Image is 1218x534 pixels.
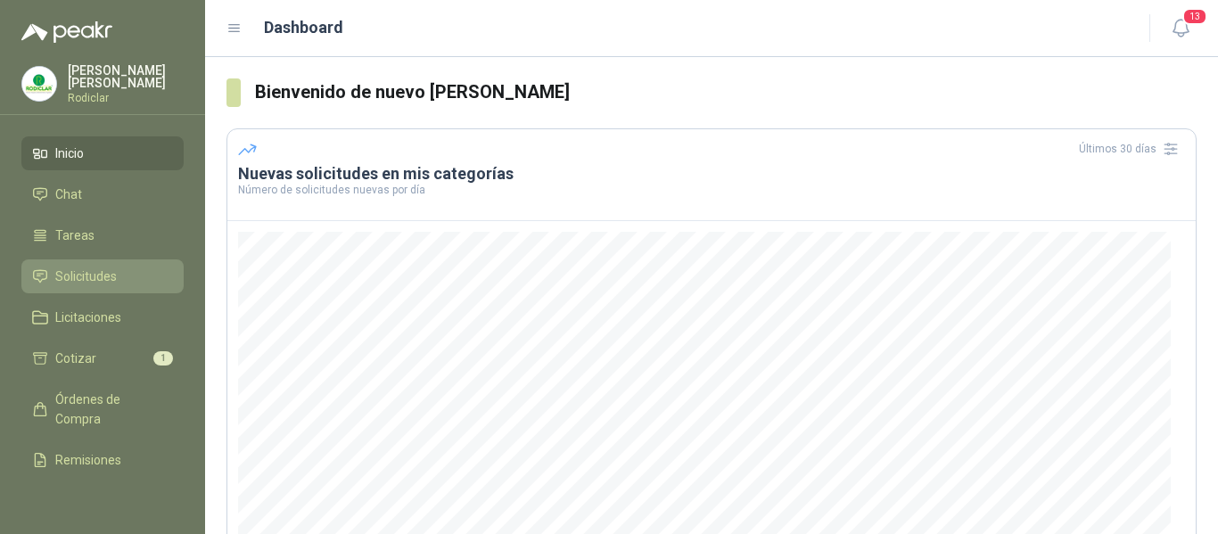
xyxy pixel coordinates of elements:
a: Inicio [21,136,184,170]
span: Cotizar [55,349,96,368]
img: Logo peakr [21,21,112,43]
span: 1 [153,351,173,366]
a: Órdenes de Compra [21,382,184,436]
span: Remisiones [55,450,121,470]
button: 13 [1165,12,1197,45]
a: Licitaciones [21,300,184,334]
a: Remisiones [21,443,184,477]
a: Cotizar1 [21,341,184,375]
a: Solicitudes [21,259,184,293]
p: Rodiclar [68,93,184,103]
span: Inicio [55,144,84,163]
div: Últimos 30 días [1079,135,1185,163]
a: Configuración [21,484,184,518]
p: [PERSON_NAME] [PERSON_NAME] [68,64,184,89]
span: Órdenes de Compra [55,390,167,429]
h3: Bienvenido de nuevo [PERSON_NAME] [255,78,1197,106]
p: Número de solicitudes nuevas por día [238,185,1185,195]
span: Solicitudes [55,267,117,286]
h3: Nuevas solicitudes en mis categorías [238,163,1185,185]
a: Chat [21,177,184,211]
span: 13 [1182,8,1207,25]
img: Company Logo [22,67,56,101]
h1: Dashboard [264,15,343,40]
span: Licitaciones [55,308,121,327]
span: Tareas [55,226,95,245]
a: Tareas [21,218,184,252]
span: Chat [55,185,82,204]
